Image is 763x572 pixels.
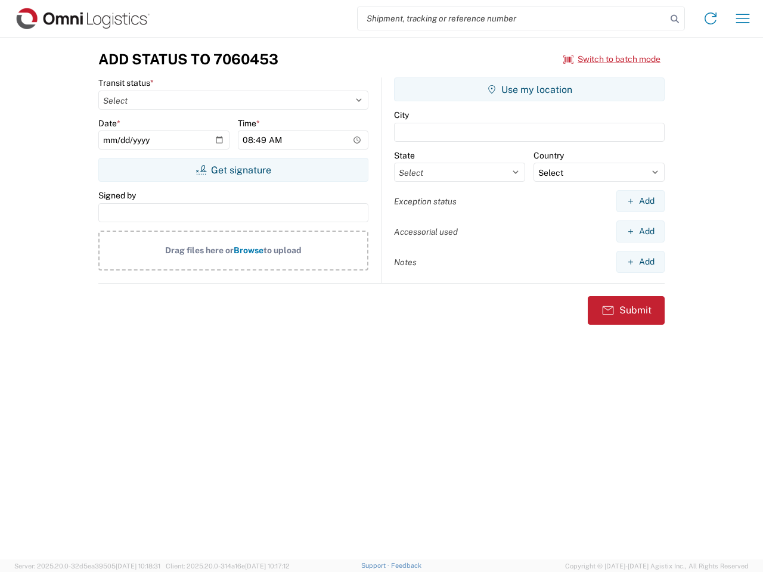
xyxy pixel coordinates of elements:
[116,562,160,570] span: [DATE] 10:18:31
[98,118,120,129] label: Date
[394,110,409,120] label: City
[394,226,458,237] label: Accessorial used
[98,158,368,182] button: Get signature
[616,251,665,273] button: Add
[361,562,391,569] a: Support
[394,196,457,207] label: Exception status
[394,150,415,161] label: State
[245,562,290,570] span: [DATE] 10:17:12
[588,296,665,325] button: Submit
[565,561,749,571] span: Copyright © [DATE]-[DATE] Agistix Inc., All Rights Reserved
[358,7,666,30] input: Shipment, tracking or reference number
[394,257,417,268] label: Notes
[14,562,160,570] span: Server: 2025.20.0-32d5ea39505
[616,190,665,212] button: Add
[534,150,564,161] label: Country
[98,77,154,88] label: Transit status
[238,118,260,129] label: Time
[391,562,421,569] a: Feedback
[98,51,278,68] h3: Add Status to 7060453
[165,245,234,255] span: Drag files here or
[563,49,660,69] button: Switch to batch mode
[234,245,263,255] span: Browse
[616,220,665,243] button: Add
[394,77,665,101] button: Use my location
[166,562,290,570] span: Client: 2025.20.0-314a16e
[263,245,302,255] span: to upload
[98,190,136,201] label: Signed by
